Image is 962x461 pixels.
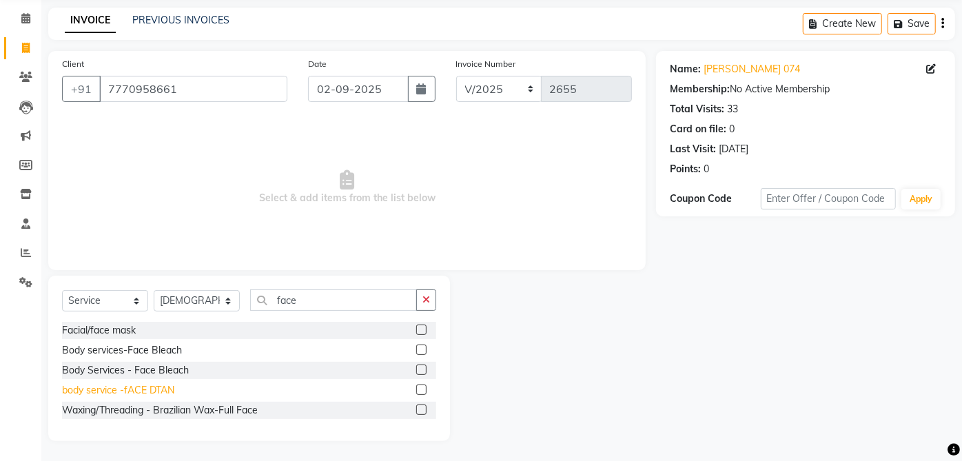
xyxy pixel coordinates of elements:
div: Points: [670,162,701,176]
div: Coupon Code [670,192,760,206]
input: Search or Scan [250,289,417,311]
span: Select & add items from the list below [62,119,632,256]
div: 33 [727,102,738,116]
div: Waxing/Threading - Brazilian Wax-Full Face [62,403,258,418]
div: Membership: [670,82,730,96]
label: Client [62,58,84,70]
div: [DATE] [719,142,748,156]
a: INVOICE [65,8,116,33]
div: Card on file: [670,122,726,136]
div: Total Visits: [670,102,724,116]
label: Date [308,58,327,70]
div: Facial/face mask [62,323,136,338]
div: Last Visit: [670,142,716,156]
button: +91 [62,76,101,102]
div: body service -fACE DTAN [62,383,174,398]
a: [PERSON_NAME] 074 [704,62,800,76]
div: Name: [670,62,701,76]
input: Search by Name/Mobile/Email/Code [99,76,287,102]
div: 0 [729,122,735,136]
button: Apply [901,189,941,209]
button: Save [888,13,936,34]
div: No Active Membership [670,82,941,96]
div: Body services-Face Bleach [62,343,182,358]
a: PREVIOUS INVOICES [132,14,229,26]
button: Create New [803,13,882,34]
label: Invoice Number [456,58,516,70]
div: 0 [704,162,709,176]
input: Enter Offer / Coupon Code [761,188,897,209]
div: Body Services - Face Bleach [62,363,189,378]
